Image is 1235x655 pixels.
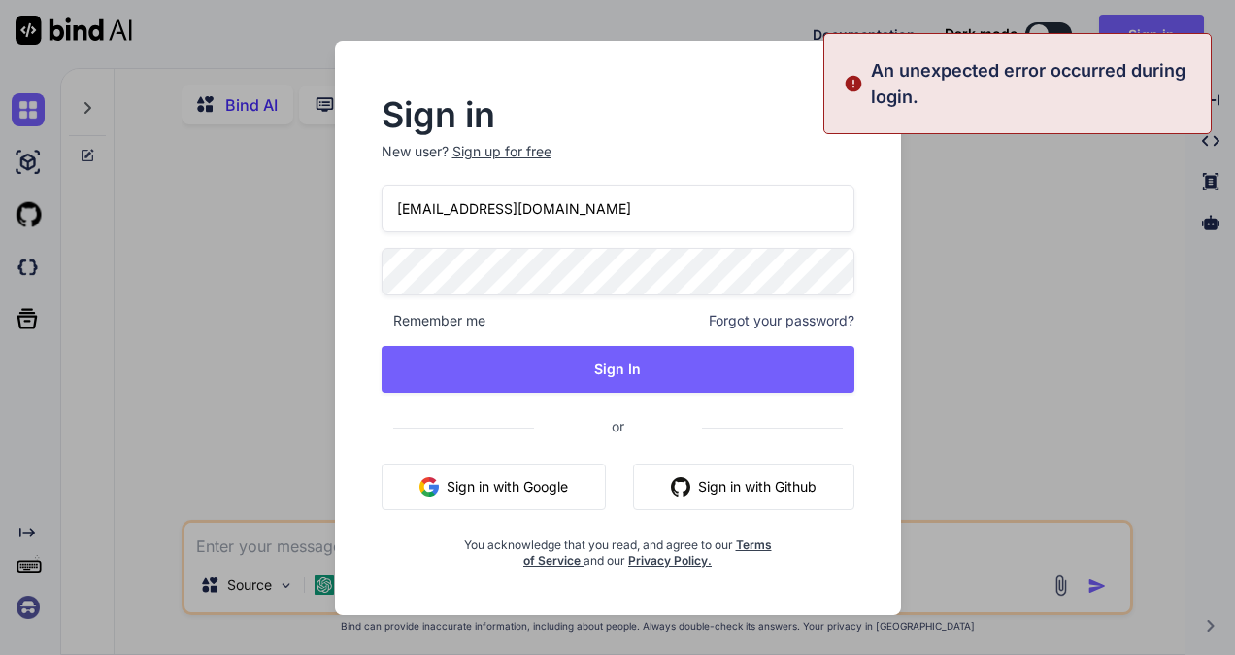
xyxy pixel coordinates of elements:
p: New user? [382,142,854,185]
div: Sign up for free [452,142,551,161]
a: Privacy Policy. [628,553,712,568]
div: You acknowledge that you read, and agree to our and our [460,526,776,569]
button: Sign In [382,346,854,393]
a: Terms of Service [523,537,772,568]
img: github [671,477,690,497]
span: Remember me [382,311,485,330]
p: An unexpected error occurred during login. [871,57,1199,110]
button: Sign in with Github [633,464,854,510]
img: google [419,477,439,497]
img: alert [844,57,863,110]
h2: Sign in [382,99,854,130]
span: or [534,402,702,450]
span: Forgot your password? [709,311,854,330]
button: Sign in with Google [382,464,606,510]
input: Login or Email [382,185,854,232]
